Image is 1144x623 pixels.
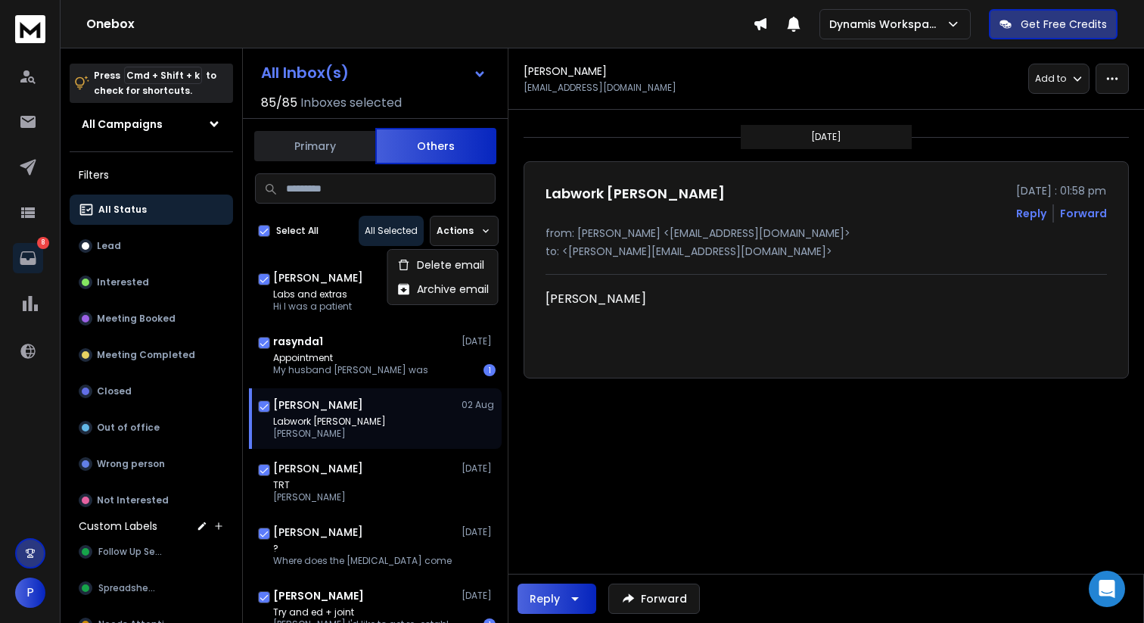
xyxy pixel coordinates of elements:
[462,526,496,538] p: [DATE]
[273,479,346,491] p: TRT
[530,591,560,606] div: Reply
[273,491,346,503] p: [PERSON_NAME]
[365,225,418,237] p: All Selected
[15,15,45,43] img: logo
[546,244,1107,259] p: to: <[PERSON_NAME][EMAIL_ADDRESS][DOMAIN_NAME]>
[86,15,753,33] h1: Onebox
[98,546,165,558] span: Follow Up Sent
[1016,206,1046,221] button: Reply
[829,17,946,32] p: Dynamis Workspace
[273,334,323,349] h1: rasynda1
[97,422,160,434] p: Out of office
[261,94,297,112] span: 85 / 85
[273,606,455,618] p: Try and ed + joint
[273,270,363,285] h1: [PERSON_NAME]
[97,458,165,470] p: Wrong person
[273,588,364,603] h1: [PERSON_NAME]
[397,257,484,273] div: Delete email
[98,582,159,594] span: Spreadsheet
[524,64,607,79] h1: [PERSON_NAME]
[273,416,386,428] p: Labwork [PERSON_NAME]
[70,164,233,185] h3: Filters
[79,519,157,534] h3: Custom Labels
[483,364,496,376] div: 1
[1021,17,1107,32] p: Get Free Credits
[254,129,375,163] button: Primary
[1060,206,1107,221] div: Forward
[1089,571,1125,607] div: Open Intercom Messenger
[97,385,132,397] p: Closed
[273,397,363,413] h1: [PERSON_NAME]
[273,288,352,301] p: Labs and extras
[98,204,147,216] p: All Status
[273,543,452,555] p: ?
[462,590,496,602] p: [DATE]
[37,237,49,249] p: 8
[300,94,402,112] h3: Inboxes selected
[97,494,169,506] p: Not Interested
[273,428,386,440] p: [PERSON_NAME]
[276,225,319,237] label: Select All
[1016,183,1107,198] p: [DATE] : 01:58 pm
[15,578,45,608] span: P
[97,349,195,361] p: Meeting Completed
[462,335,496,347] p: [DATE]
[273,352,428,364] p: Appointment
[124,67,202,84] span: Cmd + Shift + k
[524,82,676,94] p: [EMAIL_ADDRESS][DOMAIN_NAME]
[273,555,452,567] p: Where does the [MEDICAL_DATA] come
[273,364,428,376] p: My husband [PERSON_NAME] was
[273,525,363,540] h1: [PERSON_NAME]
[261,65,349,80] h1: All Inbox(s)
[546,226,1107,241] p: from: [PERSON_NAME] <[EMAIL_ADDRESS][DOMAIN_NAME]>
[97,240,121,252] p: Lead
[462,463,496,475] p: [DATE]
[546,290,987,308] div: [PERSON_NAME]
[94,68,216,98] p: Press to check for shortcuts.
[437,225,474,237] p: Actions
[811,131,841,143] p: [DATE]
[1035,73,1066,85] p: Add to
[273,461,363,476] h1: [PERSON_NAME]
[97,276,149,288] p: Interested
[82,117,163,132] h1: All Campaigns
[546,183,725,204] h1: Labwork [PERSON_NAME]
[462,399,496,411] p: 02 Aug
[397,282,489,297] div: Archive email
[273,301,352,313] p: Hi I was a patient
[608,584,700,614] button: Forward
[97,313,176,325] p: Meeting Booked
[375,128,496,164] button: Others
